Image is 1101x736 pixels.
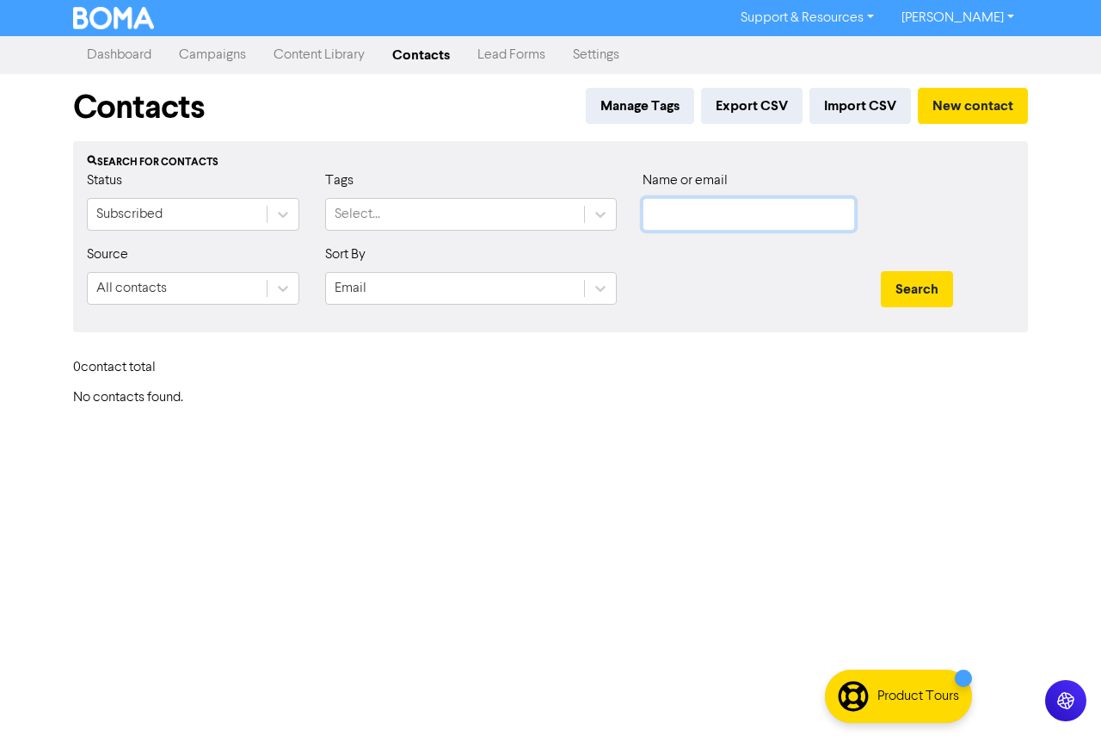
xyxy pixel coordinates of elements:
a: Support & Resources [727,4,888,32]
a: [PERSON_NAME] [888,4,1028,32]
a: Contacts [378,38,464,72]
div: Select... [335,204,380,225]
a: Content Library [260,38,378,72]
label: Status [87,170,122,191]
button: Manage Tags [586,88,694,124]
a: Dashboard [73,38,165,72]
div: Search for contacts [87,155,1014,170]
a: Campaigns [165,38,260,72]
a: Lead Forms [464,38,559,72]
h6: 0 contact total [73,360,211,376]
label: Sort By [325,244,366,265]
img: BOMA Logo [73,7,154,29]
h6: No contacts found. [73,390,1028,406]
button: Search [881,271,953,307]
button: Export CSV [701,88,803,124]
button: New contact [918,88,1028,124]
div: Email [335,278,366,299]
label: Name or email [643,170,728,191]
label: Tags [325,170,354,191]
button: Import CSV [809,88,911,124]
div: Subscribed [96,204,163,225]
label: Source [87,244,128,265]
div: All contacts [96,278,167,299]
h1: Contacts [73,88,205,127]
a: Settings [559,38,633,72]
